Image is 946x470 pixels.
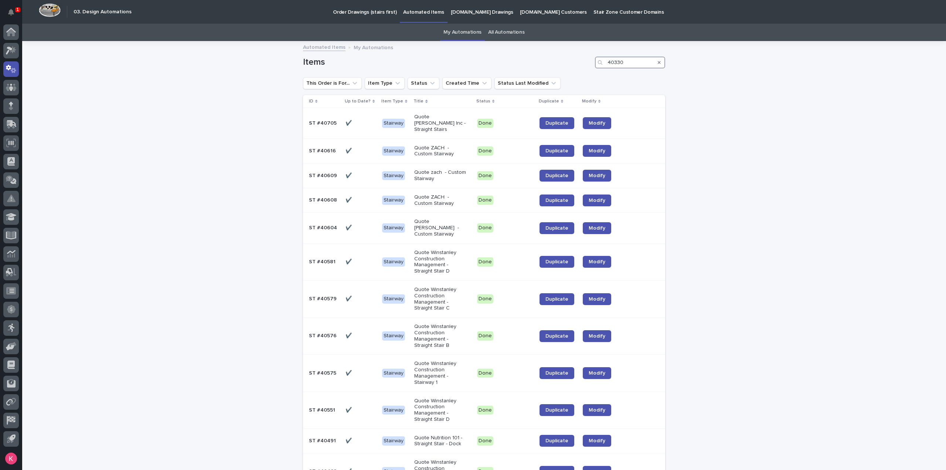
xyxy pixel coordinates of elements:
[477,406,493,415] div: Done
[346,196,353,203] p: ✔️
[303,108,665,139] tr: ST #40705ST #40705 ✔️✔️ StairwayQuote [PERSON_NAME] Inc - Straight StairsDoneDuplicateModify
[477,171,493,180] div: Done
[414,194,467,207] p: Quote ZACH - Custom Stairway
[477,294,493,304] div: Done
[545,371,568,376] span: Duplicate
[408,77,439,89] button: Status
[414,398,467,423] p: Quote Winstanley Construction Management - Straight Stair D
[540,404,574,416] a: Duplicate
[589,371,605,376] span: Modify
[303,57,592,68] h1: Items
[382,257,405,267] div: Stairway
[309,436,337,444] p: ST #40491
[583,145,611,157] a: Modify
[477,436,493,446] div: Done
[16,7,19,12] p: 1
[414,361,467,385] p: Quote Winstanley Construction Management - Stairway 1
[414,435,467,447] p: Quote Nutrition 101 - Straight Stair - Dock
[74,9,132,15] h2: 03. Design Automations
[477,331,493,341] div: Done
[589,408,605,413] span: Modify
[477,257,493,267] div: Done
[303,355,665,392] tr: ST #40575ST #40575 ✔️✔️ StairwayQuote Winstanley Construction Management - Stairway 1DoneDuplicat...
[382,196,405,205] div: Stairway
[582,97,596,105] p: Modify
[589,297,605,302] span: Modify
[382,406,405,415] div: Stairway
[303,213,665,243] tr: ST #40604ST #40604 ✔️✔️ StairwayQuote [PERSON_NAME] - Custom StairwayDoneDuplicateModify
[354,43,393,51] p: My Automations
[540,117,574,129] a: Duplicate
[303,429,665,453] tr: ST #40491ST #40491 ✔️✔️ StairwayQuote Nutrition 101 - Straight Stair - DockDoneDuplicateModify
[545,226,568,231] span: Duplicate
[545,198,568,203] span: Duplicate
[303,43,346,51] a: Automated Items
[382,294,405,304] div: Stairway
[346,369,353,376] p: ✔️
[414,324,467,348] p: Quote Winstanley Construction Management - Straight Stair B
[477,146,493,156] div: Done
[303,392,665,429] tr: ST #40551ST #40551 ✔️✔️ StairwayQuote Winstanley Construction Management - Straight Stair DDoneDu...
[303,280,665,317] tr: ST #40579ST #40579 ✔️✔️ StairwayQuote Winstanley Construction Management - Straight Stair CDoneDu...
[345,97,371,105] p: Up to Date?
[303,77,362,89] button: This Order is For...
[346,146,353,154] p: ✔️
[476,97,490,105] p: Status
[583,330,611,342] a: Modify
[303,139,665,163] tr: ST #40616ST #40616 ✔️✔️ StairwayQuote ZACH - Custom StairwayDoneDuplicateModify
[539,97,559,105] p: Duplicate
[309,223,338,231] p: ST #40604
[309,406,337,413] p: ST #40551
[309,257,337,265] p: ST #40581
[595,57,665,68] input: Search
[303,188,665,213] tr: ST #40608ST #40608 ✔️✔️ StairwayQuote ZACH - Custom StairwayDoneDuplicateModify
[540,367,574,379] a: Duplicate
[545,297,568,302] span: Duplicate
[346,331,353,339] p: ✔️
[39,3,61,17] img: Workspace Logo
[309,196,338,203] p: ST #40608
[346,119,353,126] p: ✔️
[414,250,467,274] p: Quote Winstanley Construction Management - Straight Stair D
[346,171,353,179] p: ✔️
[414,97,423,105] p: Title
[309,146,337,154] p: ST #40616
[545,148,568,153] span: Duplicate
[589,198,605,203] span: Modify
[382,171,405,180] div: Stairway
[9,9,19,21] div: Notifications1
[442,77,491,89] button: Created Time
[346,294,353,302] p: ✔️
[583,404,611,416] a: Modify
[303,318,665,355] tr: ST #40576ST #40576 ✔️✔️ StairwayQuote Winstanley Construction Management - Straight Stair BDoneDu...
[583,222,611,234] a: Modify
[589,121,605,126] span: Modify
[589,334,605,339] span: Modify
[309,119,338,126] p: ST #40705
[545,408,568,413] span: Duplicate
[381,97,403,105] p: Item Type
[303,163,665,188] tr: ST #40609ST #40609 ✔️✔️ StairwayQuote zach - Custom StairwayDoneDuplicateModify
[545,259,568,264] span: Duplicate
[589,259,605,264] span: Modify
[540,293,574,305] a: Duplicate
[545,173,568,178] span: Duplicate
[477,223,493,233] div: Done
[589,438,605,443] span: Modify
[414,114,467,132] p: Quote [PERSON_NAME] Inc - Straight Stairs
[309,171,338,179] p: ST #40609
[545,334,568,339] span: Duplicate
[540,195,574,206] a: Duplicate
[382,146,405,156] div: Stairway
[583,117,611,129] a: Modify
[477,369,493,378] div: Done
[3,4,19,20] button: Notifications
[309,369,338,376] p: ST #40575
[488,24,524,41] a: All Automations
[414,287,467,311] p: Quote Winstanley Construction Management - Straight Stair C
[540,170,574,182] a: Duplicate
[494,77,561,89] button: Status Last Modified
[365,77,405,89] button: Item Type
[303,243,665,280] tr: ST #40581ST #40581 ✔️✔️ StairwayQuote Winstanley Construction Management - Straight Stair DDoneDu...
